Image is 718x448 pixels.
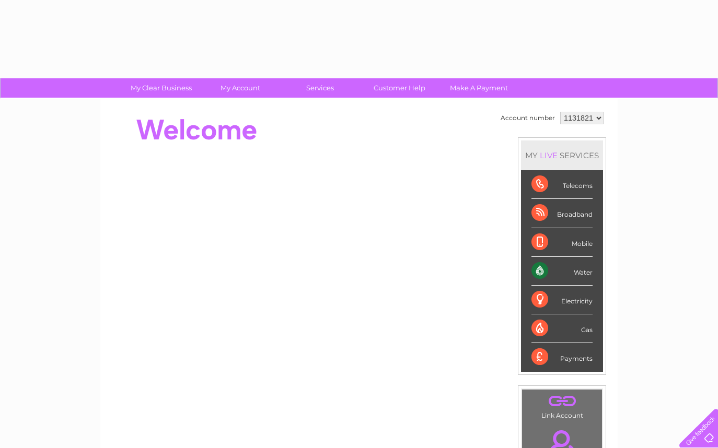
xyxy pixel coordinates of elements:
a: Make A Payment [436,78,522,98]
a: Services [277,78,363,98]
a: Customer Help [356,78,443,98]
td: Link Account [522,389,603,422]
div: Water [531,257,593,286]
div: Payments [531,343,593,371]
a: My Clear Business [118,78,204,98]
a: My Account [198,78,284,98]
div: Telecoms [531,170,593,199]
div: Gas [531,314,593,343]
div: Broadband [531,199,593,228]
div: Mobile [531,228,593,257]
div: LIVE [538,150,560,160]
div: MY SERVICES [521,140,603,170]
td: Account number [498,109,558,127]
div: Electricity [531,286,593,314]
a: . [525,392,599,410]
